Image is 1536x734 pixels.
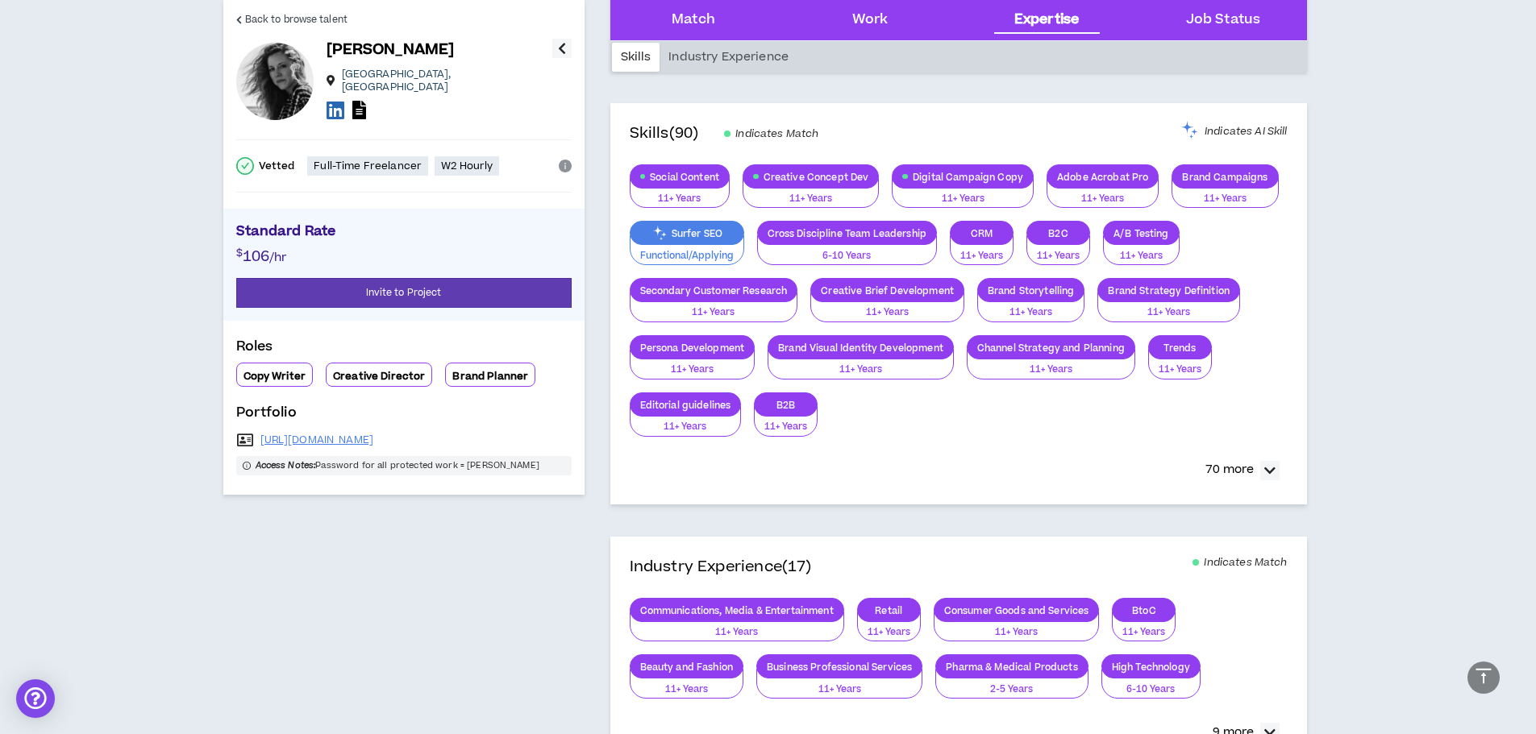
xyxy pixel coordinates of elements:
p: Beauty and Fashion [631,661,743,673]
p: 11+ Years [1037,249,1080,263]
span: check-circle [236,157,254,175]
p: 11+ Years [767,682,912,697]
p: Pharma & Medical Products [936,661,1088,673]
p: Standard Rate [236,222,572,246]
button: 11+ Years [754,406,818,437]
p: Retail [858,604,920,616]
p: 11+ Years [1108,305,1230,320]
button: 6-10 Years [757,235,937,266]
button: 2-5 Years [935,669,1089,699]
h4: Skills (90) [630,122,699,145]
span: Password for all protected work = [PERSON_NAME] [256,459,539,472]
p: Vetted [259,160,295,172]
p: 11+ Years [944,625,1089,640]
p: Creative Concept Dev [743,171,878,183]
button: 11+ Years [1112,612,1176,642]
p: 11+ Years [821,305,954,320]
p: Functional/Applying [640,249,734,263]
p: Adobe Acrobat Pro [1047,171,1158,183]
button: 11+ Years [768,349,954,379]
p: [GEOGRAPHIC_DATA] , [GEOGRAPHIC_DATA] [342,68,552,93]
p: Full-Time Freelancer [314,160,422,172]
p: B2B [755,399,817,411]
p: 11+ Years [1113,249,1169,263]
p: Persona Development [631,342,755,354]
p: 11+ Years [640,625,834,640]
p: 11+ Years [640,682,734,697]
p: High Technology [1102,661,1200,673]
p: Roles [236,337,572,363]
p: 11+ Years [778,363,943,377]
p: Trends [1149,342,1211,354]
div: Job Status [1186,10,1260,31]
div: Match [672,10,715,31]
button: 11+ Years [810,292,964,322]
button: Invite to Project [236,278,572,308]
p: 11+ Years [1122,625,1165,640]
button: 70 more [1197,456,1288,485]
p: Brand Visual Identity Development [768,342,953,354]
p: Copy Writer [244,370,306,383]
p: BtoC [1113,604,1175,616]
button: 11+ Years [950,235,1014,266]
p: B2C [1027,227,1089,239]
p: [PERSON_NAME] [327,39,455,61]
p: Editorial guidelines [631,399,741,411]
span: 106 [243,246,269,267]
span: Indicates Match [735,127,818,140]
button: 11+ Years [977,292,1085,322]
p: 11+ Years [988,305,1075,320]
p: 11+ Years [1182,192,1268,206]
p: W2 Hourly [441,160,493,172]
p: 11+ Years [1159,363,1201,377]
a: [URL][DOMAIN_NAME] [260,433,374,446]
p: A/B Testing [1104,227,1179,239]
button: 11+ Years [967,349,1135,379]
p: 11+ Years [640,420,731,434]
span: /hr [269,249,286,266]
div: Skills [612,43,660,72]
button: 11+ Years [1148,349,1212,379]
button: 11+ Years [857,612,921,642]
p: 11+ Years [753,192,868,206]
span: info-circle [243,462,251,470]
span: Back to browse talent [245,12,348,27]
p: Communications, Media & Entertainment [631,604,843,616]
p: CRM [951,227,1013,239]
p: Brand Campaigns [1172,171,1277,183]
button: 11+ Years [1097,292,1240,322]
h4: Industry Experience (17) [630,556,812,578]
button: 11+ Years [743,178,879,209]
p: Social Content [631,171,730,183]
p: 11+ Years [640,305,788,320]
div: Open Intercom Messenger [16,679,55,718]
span: Indicates Match [1204,556,1287,569]
p: 11+ Years [868,625,910,640]
button: 6-10 Years [1101,669,1201,699]
p: Business Professional Services [757,661,922,673]
p: 11+ Years [640,192,720,206]
p: Cross Discipline Team Leadership [758,227,936,239]
button: 11+ Years [630,292,798,322]
div: Ashley P. [236,43,314,120]
button: 11+ Years [1047,178,1159,209]
button: 11+ Years [1172,178,1278,209]
p: Creative Brief Development [811,284,964,297]
button: 11+ Years [630,178,731,209]
span: Password for all protected work = ashley [236,456,572,475]
p: 11+ Years [977,363,1125,377]
div: Industry Experience [660,43,797,72]
p: Brand Strategy Definition [1098,284,1239,297]
button: 11+ Years [1103,235,1180,266]
span: info-circle [559,160,572,172]
p: Consumer Goods and Services [935,604,1099,616]
p: 70 more [1205,461,1254,479]
p: Creative Director [333,370,425,383]
p: Digital Campaign Copy [893,171,1033,183]
i: Access Notes: [256,459,316,471]
p: 11+ Years [640,363,745,377]
span: vertical-align-top [1474,666,1493,686]
p: Surfer SEO [631,227,743,239]
span: $ [236,246,243,260]
button: 11+ Years [630,612,844,642]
